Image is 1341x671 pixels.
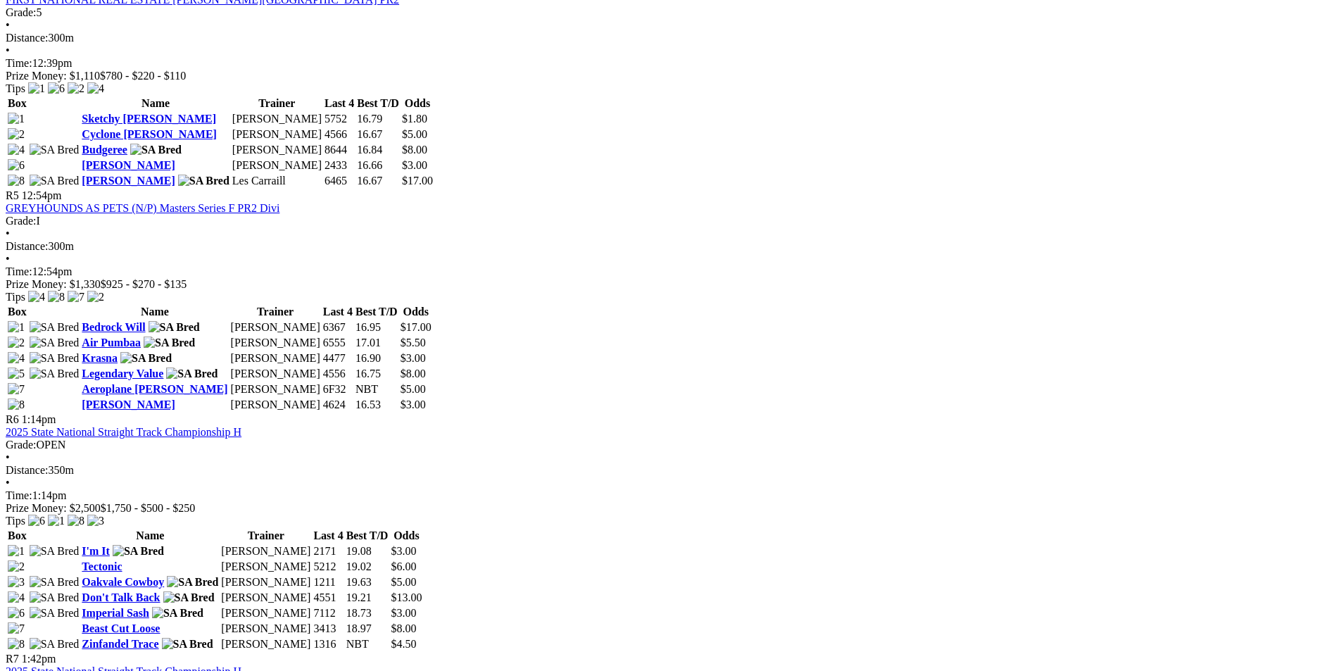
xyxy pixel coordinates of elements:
img: 4 [8,352,25,365]
span: Box [8,529,27,541]
img: SA Bred [163,591,215,604]
a: Sketchy [PERSON_NAME] [82,113,216,125]
img: 6 [8,159,25,172]
td: [PERSON_NAME] [220,606,311,620]
td: NBT [355,382,398,396]
span: $8.00 [401,368,426,380]
img: 6 [8,607,25,620]
span: R5 [6,189,19,201]
a: Don't Talk Back [82,591,160,603]
td: [PERSON_NAME] [232,143,322,157]
span: $17.00 [402,175,433,187]
img: SA Bred [30,576,80,589]
td: 4566 [324,127,355,142]
img: SA Bred [130,144,182,156]
td: 1211 [313,575,344,589]
div: Prize Money: $1,110 [6,70,1335,82]
a: Aeroplane [PERSON_NAME] [82,383,227,395]
span: • [6,227,10,239]
img: 6 [48,82,65,95]
th: Trainer [232,96,322,111]
td: 16.67 [356,174,400,188]
td: 16.90 [355,351,398,365]
td: [PERSON_NAME] [230,351,321,365]
img: SA Bred [30,337,80,349]
td: 3413 [313,622,344,636]
a: Imperial Sash [82,607,149,619]
td: 6F32 [322,382,353,396]
th: Last 4 [322,305,353,319]
div: 1:14pm [6,489,1335,502]
span: $3.00 [401,399,426,410]
span: Grade: [6,215,37,227]
span: 12:54pm [22,189,62,201]
img: 4 [87,82,104,95]
img: SA Bred [30,321,80,334]
td: [PERSON_NAME] [220,560,311,574]
a: 2025 State National Straight Track Championship H [6,426,241,438]
th: Last 4 [313,529,344,543]
th: Last 4 [324,96,355,111]
img: SA Bred [113,545,164,558]
a: Bedrock Will [82,321,145,333]
td: [PERSON_NAME] [230,398,321,412]
td: 19.02 [346,560,389,574]
span: • [6,477,10,489]
div: 12:54pm [6,265,1335,278]
a: Zinfandel Trace [82,638,158,650]
td: 5752 [324,112,355,126]
span: 1:42pm [22,653,56,665]
span: $5.00 [401,383,426,395]
td: [PERSON_NAME] [220,637,311,651]
img: 2 [68,82,84,95]
td: [PERSON_NAME] [230,320,321,334]
td: [PERSON_NAME] [220,622,311,636]
span: Time: [6,265,32,277]
a: Krasna [82,352,118,364]
a: I'm It [82,545,110,557]
th: Best T/D [346,529,389,543]
td: [PERSON_NAME] [220,544,311,558]
img: SA Bred [152,607,203,620]
span: Box [8,97,27,109]
td: 4556 [322,367,353,381]
span: $3.00 [402,159,427,171]
img: SA Bred [30,352,80,365]
span: $4.50 [391,638,416,650]
div: 300m [6,240,1335,253]
img: 8 [8,399,25,411]
img: 7 [8,622,25,635]
a: [PERSON_NAME] [82,175,175,187]
img: 2 [8,560,25,573]
td: 4624 [322,398,353,412]
span: • [6,19,10,31]
td: 17.01 [355,336,398,350]
span: $8.00 [391,622,416,634]
td: 16.67 [356,127,400,142]
span: $6.00 [391,560,416,572]
td: 5212 [313,560,344,574]
span: $1.80 [402,113,427,125]
img: SA Bred [30,638,80,651]
td: 6367 [322,320,353,334]
div: 300m [6,32,1335,44]
div: 12:39pm [6,57,1335,70]
img: 1 [8,113,25,125]
td: [PERSON_NAME] [230,382,321,396]
td: 16.79 [356,112,400,126]
img: 1 [8,321,25,334]
span: • [6,44,10,56]
td: 16.84 [356,143,400,157]
div: OPEN [6,439,1335,451]
img: SA Bred [167,576,218,589]
td: 19.63 [346,575,389,589]
img: 3 [8,576,25,589]
th: Best T/D [356,96,400,111]
span: $5.00 [402,128,427,140]
th: Odds [400,305,432,319]
td: Les Carraill [232,174,322,188]
span: Grade: [6,6,37,18]
td: [PERSON_NAME] [232,127,322,142]
span: $8.00 [402,144,427,156]
a: [PERSON_NAME] [82,159,175,171]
